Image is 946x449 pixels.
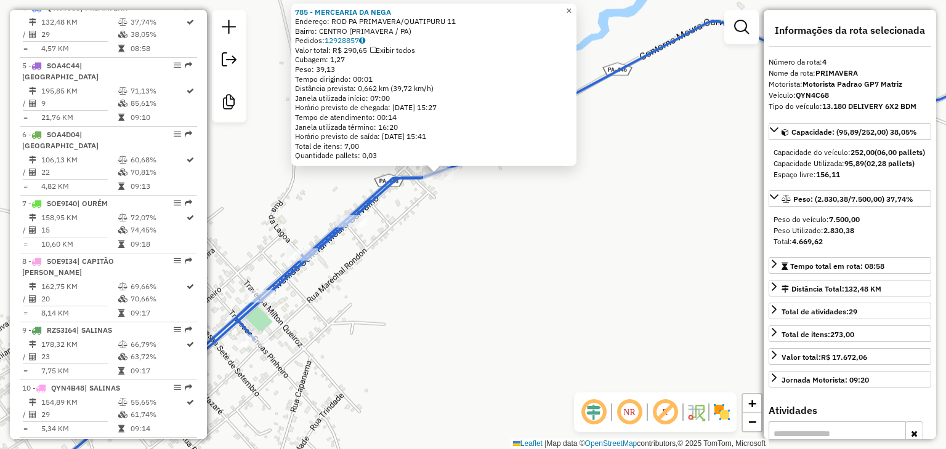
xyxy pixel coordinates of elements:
i: Tempo total em rota [118,240,124,248]
div: Map data © contributors,© 2025 TomTom, Microsoft [510,439,769,449]
span: | [544,439,546,448]
td: 15 [41,224,118,236]
em: Rota exportada [185,62,192,69]
div: Valor total: [782,352,867,363]
a: Zoom out [743,413,761,431]
td: 72,07% [130,212,185,224]
em: Rota exportada [185,199,192,207]
span: RZS3I64 [47,325,76,335]
em: Opções [174,199,181,207]
td: 154,89 KM [41,396,118,408]
div: Endereço: ROD PA PRIMAVERA/QUATIPURU 11 [295,17,573,26]
img: Exibir/Ocultar setores [712,402,732,422]
i: % de utilização da cubagem [118,353,127,360]
strong: 2.830,38 [823,226,854,235]
td: 7,75 KM [41,365,118,377]
td: / [22,351,28,363]
td: 09:17 [130,307,185,319]
td: 09:13 [130,180,185,193]
i: Distância Total [29,18,36,26]
td: 21,76 KM [41,111,118,124]
em: Rota exportada [185,257,192,264]
a: Capacidade: (95,89/252,00) 38,05% [769,123,931,140]
strong: 273,00 [830,330,854,339]
h4: Atividades [769,405,931,416]
span: SOA4C44 [47,61,79,70]
td: = [22,423,28,435]
i: Distância Total [29,399,36,406]
a: Distância Total:132,48 KM [769,280,931,296]
i: % de utilização do peso [118,87,127,95]
strong: R$ 17.672,06 [821,352,867,362]
a: Criar modelo [217,90,241,117]
i: % de utilização da cubagem [118,411,127,418]
i: Observações [359,37,365,44]
strong: 7.500,00 [829,215,860,224]
div: Total de itens: 7,00 [295,141,573,151]
div: Horário previsto de saída: [DATE] 15:41 [295,132,573,141]
i: % de utilização da cubagem [118,31,127,38]
td: 70,66% [130,293,185,305]
div: Peso Utilizado: [774,225,926,236]
strong: QYN4C68 [796,90,829,100]
td: = [22,180,28,193]
em: Opções [174,130,181,138]
td: / [22,293,28,305]
i: Tempo total em rota [118,367,124,375]
i: Rota otimizada [187,399,194,406]
strong: 156,11 [816,170,840,179]
td: 23 [41,351,118,363]
i: Total de Atividades [29,353,36,360]
i: Rota otimizada [187,87,194,95]
div: Janela utilizada início: 07:00 [295,93,573,103]
td: 38,05% [130,28,185,41]
a: Exibir filtros [729,15,754,39]
td: = [22,111,28,124]
strong: 95,89 [844,159,864,168]
span: 10 - [22,383,120,392]
td: 158,95 KM [41,212,118,224]
div: Capacidade: (95,89/252,00) 38,05% [769,142,931,185]
i: % de utilização do peso [118,341,127,348]
a: Valor total:R$ 17.672,06 [769,348,931,365]
div: Espaço livre: [774,169,926,180]
i: Tempo total em rota [118,425,124,432]
i: Distância Total [29,214,36,221]
span: 9 - [22,325,112,335]
td: 9 [41,97,118,109]
i: % de utilização da cubagem [118,169,127,176]
strong: 13.180 DELIVERY 6X2 BDM [822,101,916,111]
i: % de utilização do peso [118,156,127,164]
i: Tempo total em rota [118,183,124,190]
td: 29 [41,28,118,41]
i: Distância Total [29,156,36,164]
div: Valor total: R$ 290,65 [295,46,573,55]
td: 5,34 KM [41,423,118,435]
span: Capacidade: (95,89/252,00) 38,05% [791,127,917,137]
span: Total de atividades: [782,307,857,316]
span: SOE9I40 [47,199,77,208]
td: 70,81% [130,166,185,178]
strong: (06,00 pallets) [875,148,925,157]
td: 10,60 KM [41,238,118,250]
td: 09:14 [130,423,185,435]
em: Rota exportada [185,130,192,138]
strong: 4.669,62 [792,237,823,246]
span: 6 - [22,130,99,150]
h4: Informações da rota selecionada [769,25,931,36]
a: Zoom in [743,394,761,413]
strong: 4 [822,57,827,66]
td: / [22,224,28,236]
i: Total de Atividades [29,31,36,38]
td: 29 [41,408,118,421]
a: Exportar sessão [217,47,241,75]
td: = [22,238,28,250]
em: Opções [174,62,181,69]
td: 09:18 [130,238,185,250]
div: Pedidos: [295,36,573,46]
i: % de utilização da cubagem [118,100,127,107]
div: Número da rota: [769,57,931,68]
td: = [22,307,28,319]
td: 106,13 KM [41,154,118,166]
i: Distância Total [29,87,36,95]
